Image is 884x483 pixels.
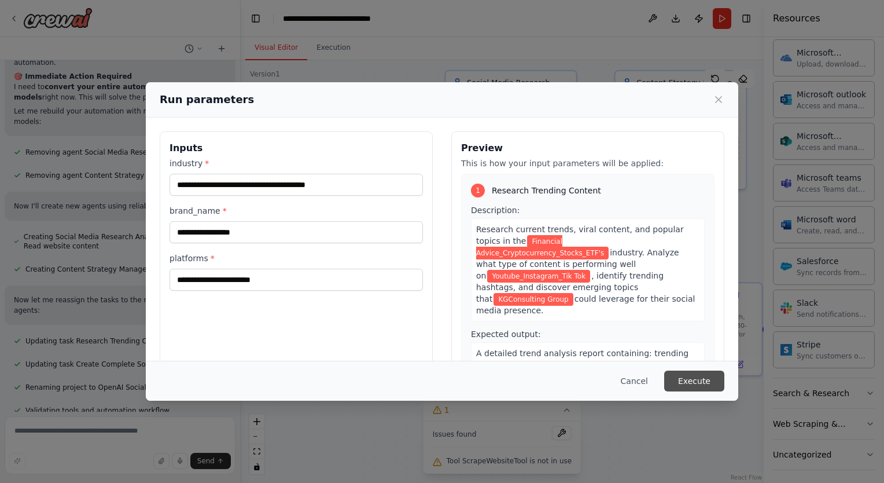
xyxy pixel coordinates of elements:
label: industry [170,158,423,169]
h2: Run parameters [160,92,254,108]
button: Execute [664,371,724,391]
span: could leverage for their social media presence. [476,294,695,315]
span: Expected output: [471,330,541,339]
h3: Preview [461,141,714,155]
span: , identify trending hashtags, and discover emerging topics that [476,271,664,303]
span: Description: [471,206,520,215]
button: Cancel [612,371,657,391]
span: Variable: industry [476,235,609,259]
span: Research Trending Content [492,185,601,196]
span: Variable: platforms [487,270,590,283]
p: This is how your input parameters will be applied: [461,158,714,169]
span: Variable: brand_name [493,293,573,306]
div: 1 [471,184,485,197]
label: platforms [170,253,423,264]
span: Research current trends, viral content, and popular topics in the [476,225,684,246]
h3: Inputs [170,141,423,155]
span: industry. Analyze what type of content is performing well on [476,248,679,280]
label: brand_name [170,205,423,217]
span: A detailed trend analysis report containing: trending hashtags by platform, viral content example... [476,349,688,416]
